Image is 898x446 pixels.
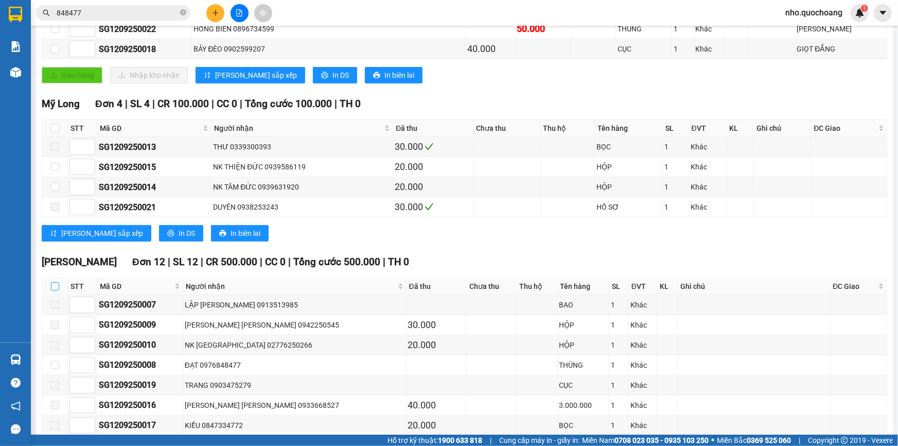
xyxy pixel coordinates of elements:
div: NK [GEOGRAPHIC_DATA] 02776250266 [185,339,404,351]
div: THÙNG [559,359,607,371]
div: BAO [559,299,607,311]
div: Khác [630,339,655,351]
span: close-circle [180,9,186,15]
span: printer [167,230,174,238]
sup: 1 [861,5,868,12]
div: HỒ SƠ [596,201,661,213]
input: Tìm tên, số ĐT hoặc mã đơn [57,7,178,19]
td: SG1209250019 [97,375,183,396]
div: KIỀU 0847334772 [185,420,404,431]
span: In DS [179,228,195,239]
div: Khác [630,400,655,411]
strong: 1900 633 818 [438,436,482,444]
div: CỤC [618,43,670,55]
span: SL 12 [173,256,198,268]
th: Đã thu [393,120,473,137]
span: notification [11,401,21,411]
div: 1 [611,400,627,411]
div: [PERSON_NAME] [PERSON_NAME] 0933668527 [185,400,404,411]
div: 1 [674,23,692,35]
div: HỘP [596,161,661,173]
span: sort-ascending [50,230,57,238]
div: 1 [611,319,627,331]
th: KL [657,278,678,295]
div: 20.000 [395,160,471,174]
span: sort-ascending [204,72,211,80]
div: SG1209250017 [99,419,181,432]
div: 1 [674,43,692,55]
th: Tên hàng [558,278,609,295]
td: SG1209250015 [97,157,212,177]
span: aim [259,9,267,16]
span: Đơn 12 [132,256,165,268]
div: Khác [691,181,725,193]
div: 20.000 [408,418,465,433]
div: SG1209250021 [99,201,209,214]
span: printer [321,72,328,80]
span: Tổng cước 500.000 [293,256,380,268]
div: Khác [691,141,725,152]
div: 3.000.000 [559,400,607,411]
img: solution-icon [10,41,21,52]
span: close-circle [180,8,186,18]
div: Khác [630,420,655,431]
div: SG1209250007 [99,298,181,311]
th: Ghi chú [678,278,831,295]
div: 1 [611,359,627,371]
span: copyright [841,437,848,444]
div: SG1209250009 [99,318,181,331]
div: Khác [696,43,724,55]
th: STT [68,278,97,295]
td: SG1209250018 [97,39,192,59]
span: SL 4 [130,98,150,110]
span: Hỗ trợ kỹ thuật: [388,435,482,446]
td: SG1209250009 [97,315,183,335]
span: Miền Nam [582,435,709,446]
span: question-circle [11,378,21,388]
span: Người nhận [186,281,396,292]
span: [PERSON_NAME] sắp xếp [61,228,143,239]
div: 1 [611,380,627,391]
div: THƯ 0339300393 [213,141,391,152]
button: sort-ascending[PERSON_NAME] sắp xếp [196,67,305,83]
span: nho.quochoang [777,6,851,19]
span: | [490,435,491,446]
div: Khác [630,319,655,331]
span: printer [219,230,226,238]
div: 30.000 [395,200,471,214]
div: ĐẠT 0976848477 [185,359,404,371]
button: plus [206,4,224,22]
td: SG1209250013 [97,137,212,157]
th: Ghi chú [754,120,811,137]
div: HỘP [559,319,607,331]
button: uploadGiao hàng [42,67,102,83]
span: Miền Bắc [717,435,791,446]
span: Mã GD [100,281,172,292]
span: CR 100.000 [157,98,209,110]
th: KL [727,120,754,137]
img: warehouse-icon [10,67,21,78]
div: 1 [664,141,687,152]
span: | [240,98,242,110]
div: 30.000 [395,140,471,154]
div: Khác [630,299,655,311]
div: SG1209250015 [99,161,209,174]
div: 1 [664,181,687,193]
strong: 0369 525 060 [747,436,791,444]
div: Khác [630,359,655,371]
span: TH 0 [388,256,409,268]
button: caret-down [874,4,892,22]
div: 50.000 [517,22,569,36]
div: SG1209250008 [99,358,181,371]
div: 1 [611,339,627,351]
th: ĐVT [629,278,657,295]
td: SG1209250022 [97,19,192,39]
th: Chưa thu [467,278,517,295]
th: SL [663,120,689,137]
div: CỤC [559,380,607,391]
div: 30.000 [408,318,465,332]
button: downloadNhập kho nhận [110,67,188,83]
span: ĐC Giao [833,281,876,292]
div: SG1209250018 [99,43,190,56]
span: | [152,98,155,110]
